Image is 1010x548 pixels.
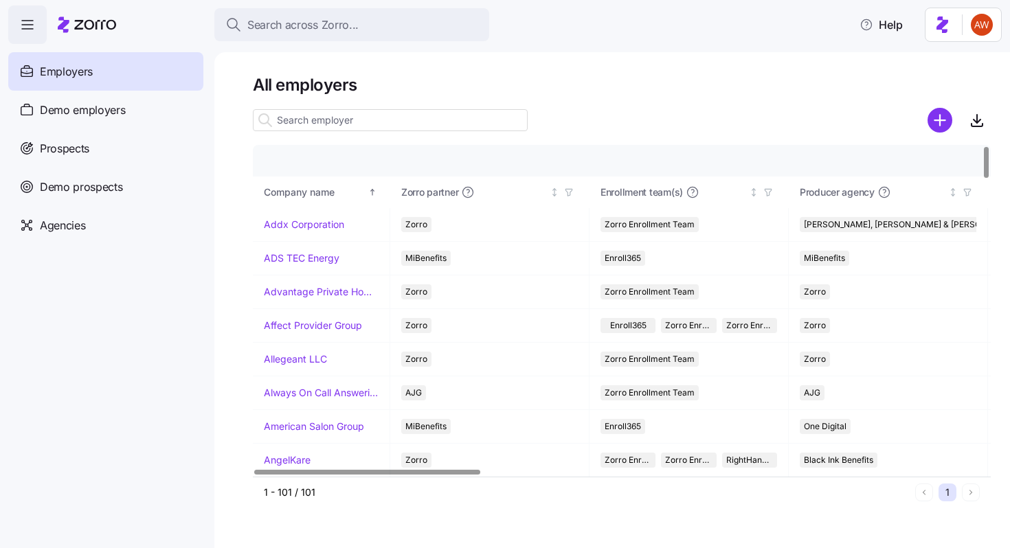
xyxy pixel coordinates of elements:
span: Search across Zorro... [247,16,359,34]
span: Black Ink Benefits [804,453,873,468]
span: Help [860,16,903,33]
div: Not sorted [749,187,759,197]
th: Zorro partnerNot sorted [390,176,590,208]
span: MiBenefits [804,251,845,266]
a: Demo prospects [8,168,203,206]
span: Agencies [40,217,85,234]
a: Always On Call Answering Service [264,386,379,400]
a: Prospects [8,129,203,168]
span: Demo employers [40,102,126,119]
span: Zorro Enrollment Experts [726,318,773,333]
span: Zorro [405,284,427,299]
div: Sorted ascending [368,187,377,197]
span: Zorro Enrollment Team [605,385,695,400]
span: Employers [40,63,93,80]
button: 1 [939,483,956,501]
a: ADS TEC Energy [264,251,339,265]
th: Company nameSorted ascending [253,176,390,208]
a: Demo employers [8,91,203,129]
span: MiBenefits [405,419,447,434]
button: Next page [962,483,980,501]
span: Zorro Enrollment Team [605,453,651,468]
span: Zorro [804,284,826,299]
span: Zorro Enrollment Team [605,217,695,232]
span: Zorro Enrollment Team [605,352,695,367]
span: Zorro Enrollment Experts [665,453,712,468]
span: Producer agency [800,185,875,199]
a: Affect Provider Group [264,319,362,332]
div: 1 - 101 / 101 [264,486,910,499]
span: Enroll365 [605,251,641,266]
span: Zorro [804,352,826,367]
span: AJG [804,385,820,400]
span: Zorro [405,318,427,333]
span: Zorro [405,217,427,232]
span: Zorro Enrollment Team [665,318,712,333]
span: Enroll365 [605,419,641,434]
a: AngelKare [264,453,311,467]
span: Zorro [405,352,427,367]
button: Help [849,11,914,38]
button: Previous page [915,483,933,501]
span: Zorro partner [401,185,458,199]
img: 3c671664b44671044fa8929adf5007c6 [971,14,993,36]
th: Enrollment team(s)Not sorted [590,176,789,208]
span: Zorro [804,318,826,333]
svg: add icon [928,108,952,133]
a: Allegeant LLC [264,352,327,366]
a: Agencies [8,206,203,244]
span: Zorro [405,453,427,468]
span: Enroll365 [610,318,647,333]
span: Zorro Enrollment Team [605,284,695,299]
span: RightHandMan Financial [726,453,773,468]
a: American Salon Group [264,420,364,433]
span: Enrollment team(s) [601,185,683,199]
span: AJG [405,385,422,400]
span: MiBenefits [405,251,447,266]
a: Addx Corporation [264,218,344,231]
span: Demo prospects [40,179,123,196]
span: One Digital [804,419,846,434]
th: Producer agencyNot sorted [789,176,988,208]
div: Company name [264,185,366,200]
input: Search employer [253,109,528,131]
a: Advantage Private Home Care [264,285,379,299]
div: Not sorted [550,187,559,197]
button: Search across Zorro... [214,8,489,41]
span: Prospects [40,140,89,157]
a: Employers [8,52,203,91]
div: Not sorted [948,187,958,197]
h1: All employers [253,74,991,95]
